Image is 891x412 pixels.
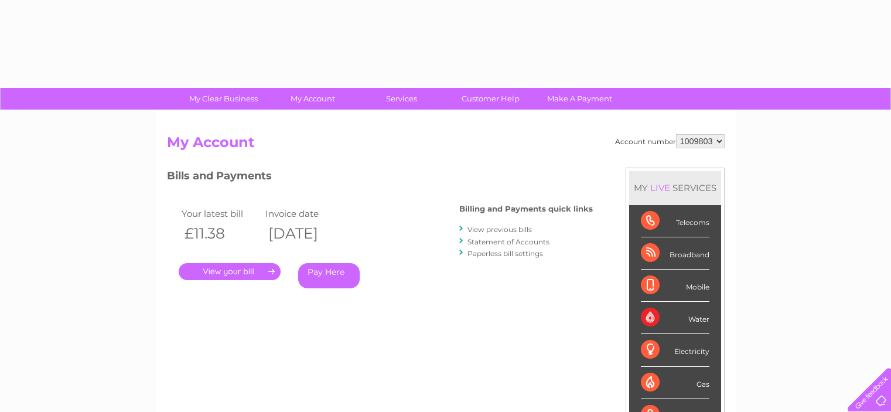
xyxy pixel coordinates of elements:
[648,182,672,193] div: LIVE
[298,263,360,288] a: Pay Here
[262,222,347,246] th: [DATE]
[641,367,709,399] div: Gas
[615,134,725,148] div: Account number
[179,206,263,222] td: Your latest bill
[467,237,549,246] a: Statement of Accounts
[531,88,628,110] a: Make A Payment
[179,222,263,246] th: £11.38
[629,171,721,205] div: MY SERVICES
[179,263,281,280] a: .
[262,206,347,222] td: Invoice date
[353,88,450,110] a: Services
[167,168,593,188] h3: Bills and Payments
[167,134,725,156] h2: My Account
[641,270,709,302] div: Mobile
[641,302,709,334] div: Water
[467,249,543,258] a: Paperless bill settings
[641,334,709,366] div: Electricity
[459,205,593,213] h4: Billing and Payments quick links
[442,88,539,110] a: Customer Help
[641,205,709,237] div: Telecoms
[467,225,532,234] a: View previous bills
[641,237,709,270] div: Broadband
[264,88,361,110] a: My Account
[175,88,272,110] a: My Clear Business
